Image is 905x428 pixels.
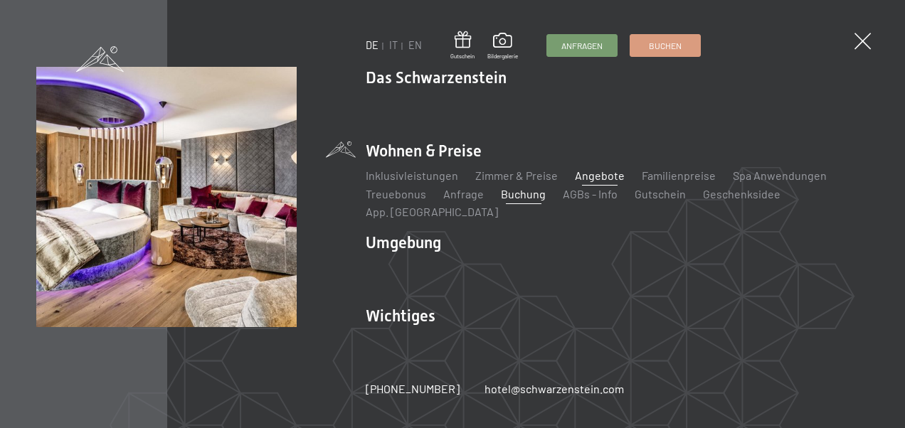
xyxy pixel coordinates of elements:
a: Inklusivleistungen [366,168,458,182]
a: Gutschein [635,187,686,200]
a: hotel@schwarzenstein.com [485,381,624,397]
a: Buchen [630,35,700,56]
a: Bildergalerie [487,33,518,60]
span: [PHONE_NUMBER] [366,382,460,395]
a: Treuebonus [366,187,426,200]
a: Buchung [501,187,546,200]
a: Geschenksidee [703,187,780,200]
a: Angebote [575,168,625,182]
span: Gutschein [450,53,475,60]
a: Zimmer & Preise [475,168,558,182]
span: Buchen [649,40,682,52]
a: Anfrage [443,187,484,200]
a: Anfragen [547,35,617,56]
span: Anfragen [561,40,603,52]
a: Familienpreise [642,168,716,182]
a: [PHONE_NUMBER] [366,381,460,397]
a: Spa Anwendungen [733,168,827,182]
a: DE [366,39,379,51]
a: Gutschein [450,31,475,60]
a: IT [389,39,398,51]
span: Bildergalerie [487,53,518,60]
a: AGBs - Info [563,187,618,200]
a: App. [GEOGRAPHIC_DATA] [366,205,498,218]
a: EN [408,39,422,51]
